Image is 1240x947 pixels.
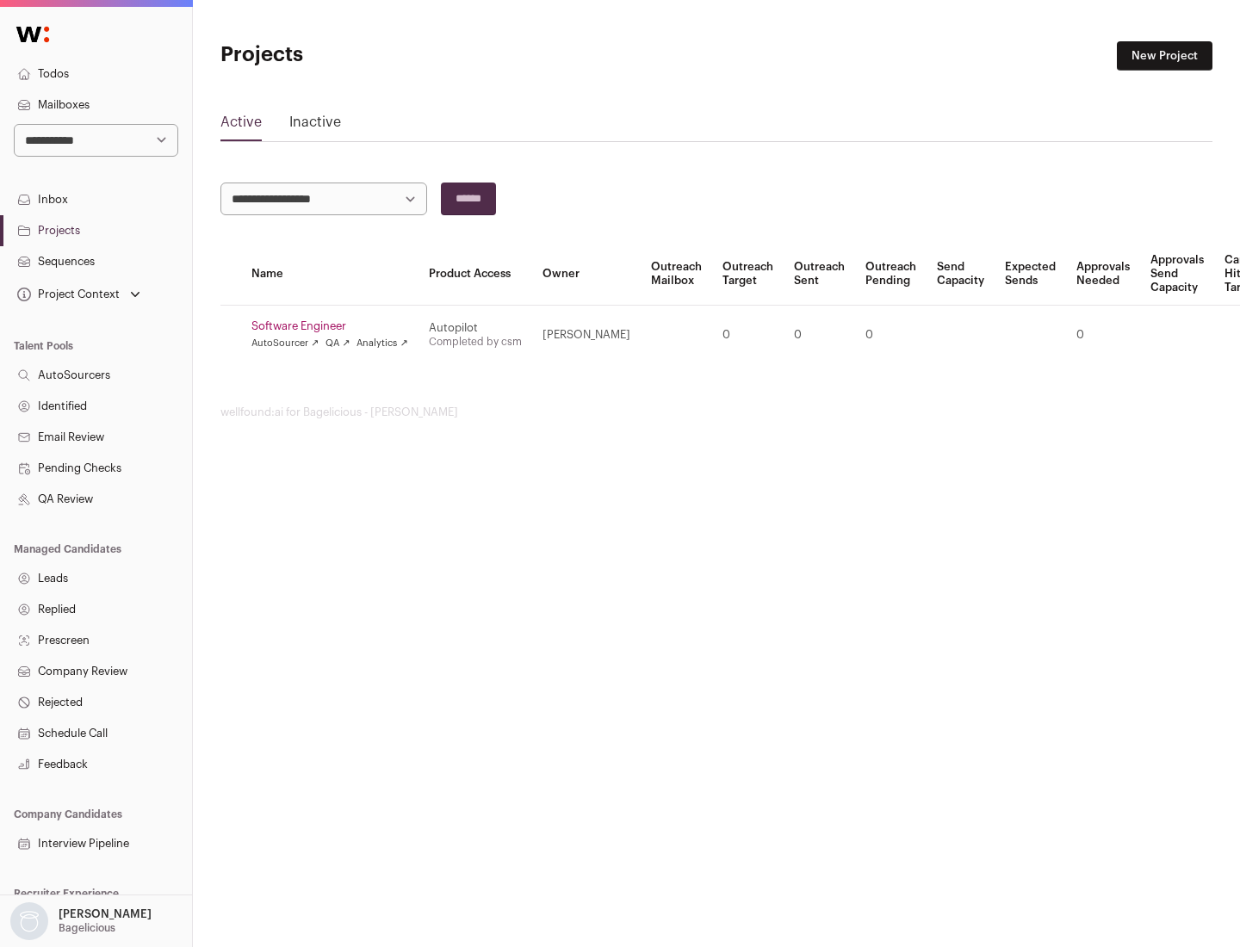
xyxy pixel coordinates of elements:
[325,337,350,350] a: QA ↗
[1066,306,1140,365] td: 0
[1066,243,1140,306] th: Approvals Needed
[59,907,152,921] p: [PERSON_NAME]
[251,319,408,333] a: Software Engineer
[220,405,1212,419] footer: wellfound:ai for Bagelicious - [PERSON_NAME]
[855,306,927,365] td: 0
[220,41,551,69] h1: Projects
[1117,41,1212,71] a: New Project
[14,282,144,306] button: Open dropdown
[784,306,855,365] td: 0
[855,243,927,306] th: Outreach Pending
[220,112,262,139] a: Active
[14,288,120,301] div: Project Context
[7,17,59,52] img: Wellfound
[289,112,341,139] a: Inactive
[59,921,115,935] p: Bagelicious
[532,306,641,365] td: [PERSON_NAME]
[995,243,1066,306] th: Expected Sends
[1140,243,1214,306] th: Approvals Send Capacity
[641,243,712,306] th: Outreach Mailbox
[927,243,995,306] th: Send Capacity
[7,902,155,940] button: Open dropdown
[429,337,522,347] a: Completed by csm
[532,243,641,306] th: Owner
[10,902,48,940] img: nopic.png
[356,337,407,350] a: Analytics ↗
[712,243,784,306] th: Outreach Target
[429,321,522,335] div: Autopilot
[784,243,855,306] th: Outreach Sent
[712,306,784,365] td: 0
[241,243,418,306] th: Name
[251,337,319,350] a: AutoSourcer ↗
[418,243,532,306] th: Product Access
